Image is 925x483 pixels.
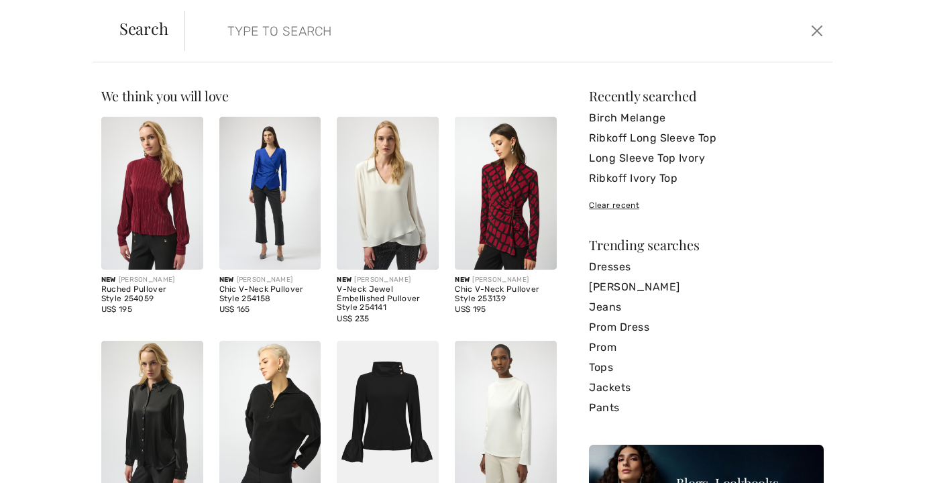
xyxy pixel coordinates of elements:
[589,378,824,398] a: Jackets
[32,9,59,21] span: Chat
[101,275,203,285] div: [PERSON_NAME]
[337,314,369,323] span: US$ 235
[219,117,321,270] img: Chic V-Neck Pullover Style 254158. Royal Sapphire 163
[589,398,824,418] a: Pants
[589,108,824,128] a: Birch Melange
[101,285,203,304] div: Ruched Pullover Style 254059
[337,285,439,313] div: V-Neck Jewel Embellished Pullover Style 254141
[119,20,168,36] span: Search
[219,275,321,285] div: [PERSON_NAME]
[455,117,557,270] img: Chic V-Neck Pullover Style 253139. Black/red
[589,168,824,189] a: Ribkoff Ivory Top
[589,128,824,148] a: Ribkoff Long Sleeve Top
[337,276,351,284] span: New
[589,337,824,358] a: Prom
[455,305,486,314] span: US$ 195
[589,89,824,103] div: Recently searched
[455,285,557,304] div: Chic V-Neck Pullover Style 253139
[219,276,234,284] span: New
[589,317,824,337] a: Prom Dress
[337,117,439,270] img: V-Neck Jewel Embellished Pullover Style 254141. Black
[807,20,827,42] button: Close
[589,199,824,211] div: Clear recent
[337,275,439,285] div: [PERSON_NAME]
[101,276,116,284] span: New
[101,117,203,270] img: Ruched Pullover Style 254059. Burgundy
[219,305,250,314] span: US$ 165
[589,297,824,317] a: Jeans
[589,257,824,277] a: Dresses
[589,148,824,168] a: Long Sleeve Top Ivory
[217,11,660,51] input: TYPE TO SEARCH
[589,277,824,297] a: [PERSON_NAME]
[589,238,824,252] div: Trending searches
[455,276,470,284] span: New
[589,358,824,378] a: Tops
[455,275,557,285] div: [PERSON_NAME]
[101,305,132,314] span: US$ 195
[219,285,321,304] div: Chic V-Neck Pullover Style 254158
[101,87,229,105] span: We think you will love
